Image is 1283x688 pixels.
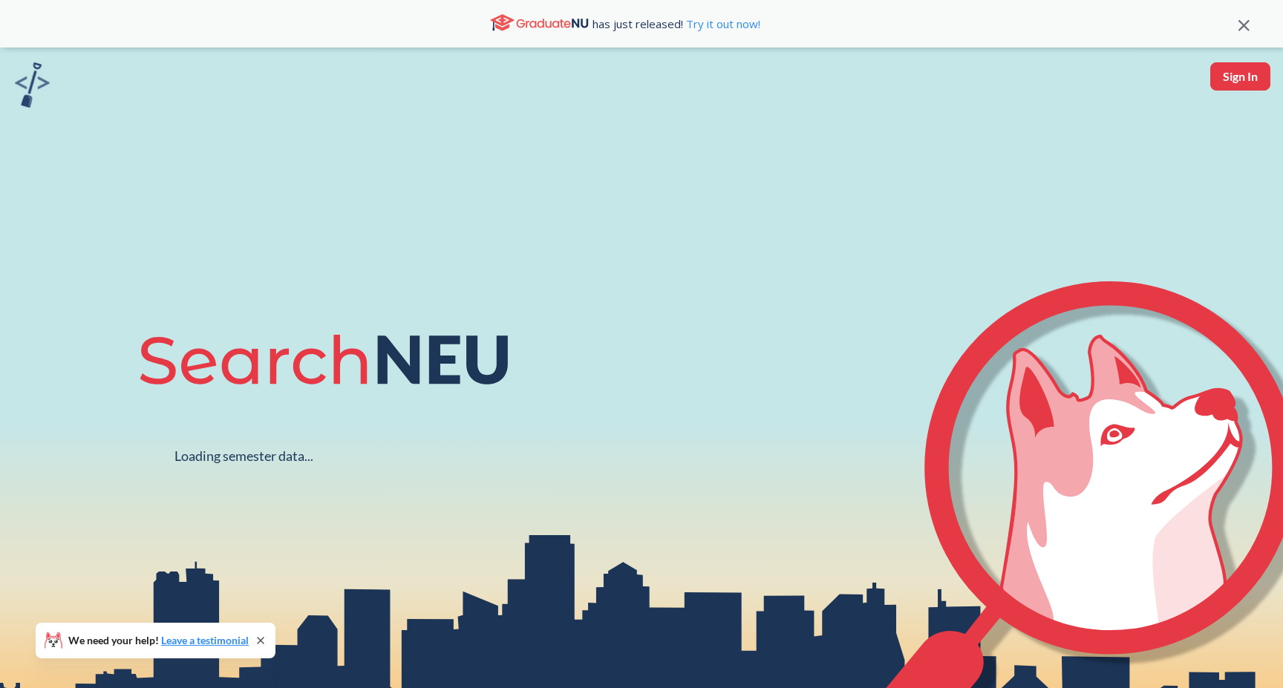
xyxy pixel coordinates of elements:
span: has just released! [592,16,760,32]
a: Try it out now! [683,16,760,31]
div: Loading semester data... [174,448,313,465]
img: sandbox logo [15,62,50,108]
span: We need your help! [68,635,249,646]
a: sandbox logo [15,62,50,112]
a: Leave a testimonial [161,634,249,646]
button: Sign In [1210,62,1270,91]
